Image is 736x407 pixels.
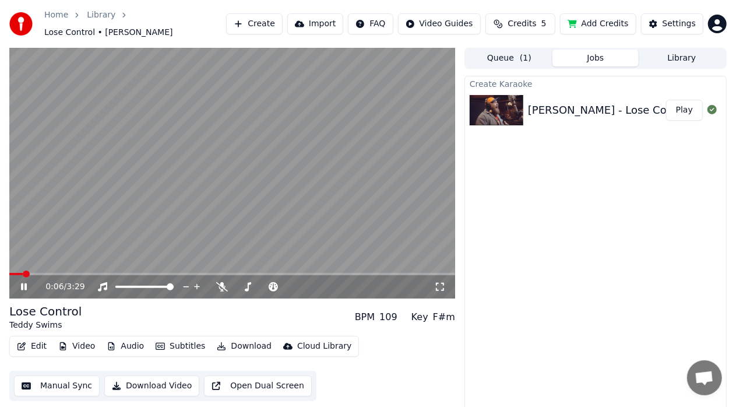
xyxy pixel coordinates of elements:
[663,18,696,30] div: Settings
[66,281,84,293] span: 3:29
[666,100,703,121] button: Play
[14,376,100,397] button: Manual Sync
[433,310,455,324] div: F#m
[379,310,397,324] div: 109
[466,50,552,66] button: Queue
[348,13,393,34] button: FAQ
[45,281,64,293] span: 0:06
[9,303,82,320] div: Lose Control
[411,310,428,324] div: Key
[508,18,536,30] span: Credits
[297,341,351,352] div: Cloud Library
[102,338,149,355] button: Audio
[204,376,312,397] button: Open Dual Screen
[641,13,703,34] button: Settings
[552,50,639,66] button: Jobs
[541,18,547,30] span: 5
[560,13,636,34] button: Add Credits
[528,102,696,118] div: [PERSON_NAME] - Lose ControlL
[287,13,343,34] button: Import
[465,76,726,90] div: Create Karaoke
[54,338,100,355] button: Video
[687,360,722,395] a: Open chat
[45,281,73,293] div: /
[12,338,51,355] button: Edit
[44,27,173,38] span: Lose Control • [PERSON_NAME]
[398,13,481,34] button: Video Guides
[639,50,725,66] button: Library
[44,9,68,21] a: Home
[151,338,210,355] button: Subtitles
[9,12,33,36] img: youka
[355,310,375,324] div: BPM
[9,320,82,331] div: Teddy Swims
[485,13,555,34] button: Credits5
[104,376,199,397] button: Download Video
[226,13,283,34] button: Create
[520,52,531,64] span: ( 1 )
[44,9,226,38] nav: breadcrumb
[87,9,115,21] a: Library
[212,338,276,355] button: Download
